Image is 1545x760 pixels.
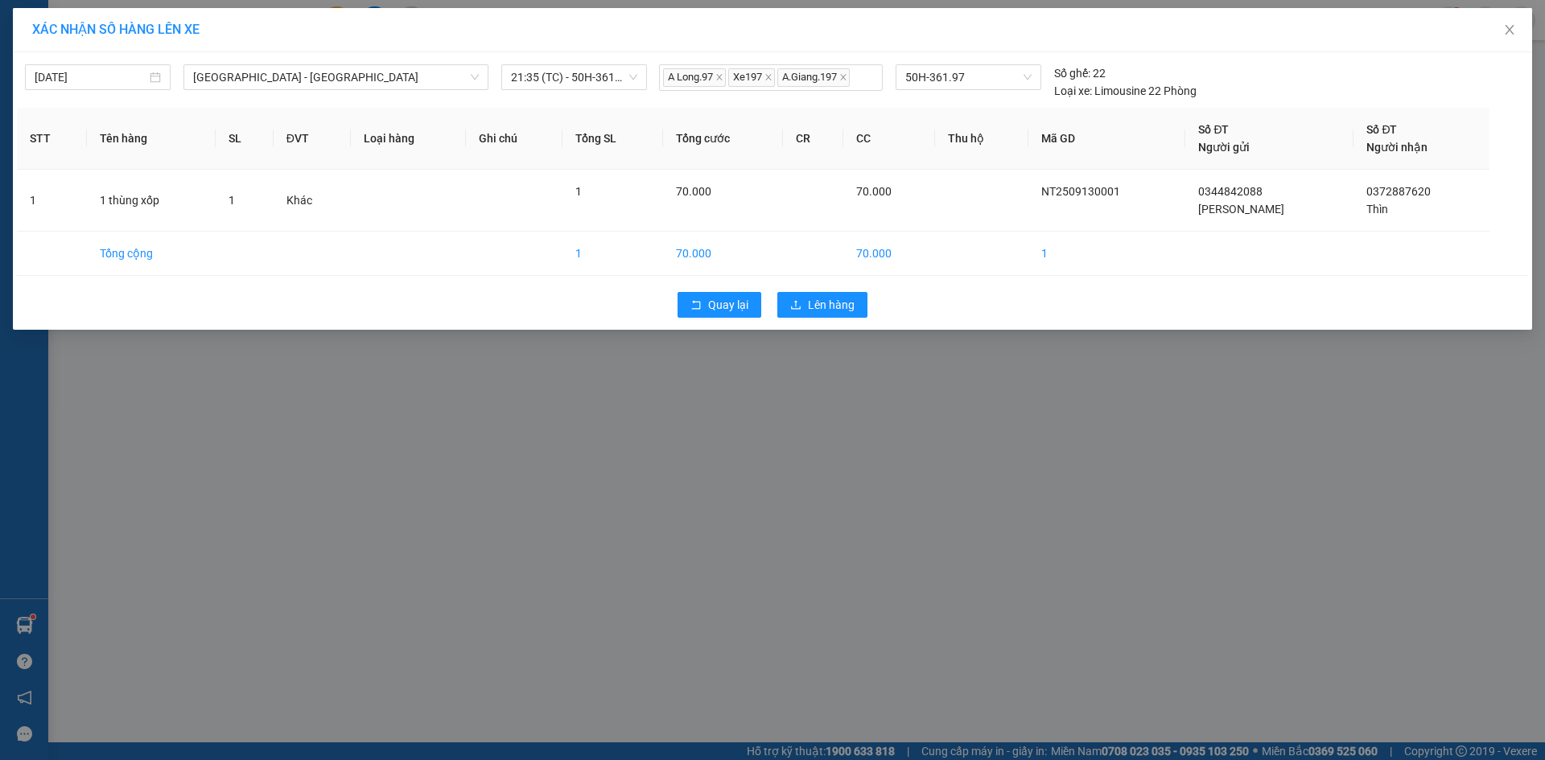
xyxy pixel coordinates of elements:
[728,68,775,87] span: Xe197
[87,108,215,170] th: Tên hàng
[676,185,711,198] span: 70.000
[562,232,663,276] td: 1
[663,108,783,170] th: Tổng cước
[935,108,1028,170] th: Thu hộ
[216,108,274,170] th: SL
[777,292,867,318] button: uploadLên hàng
[678,292,761,318] button: rollbackQuay lại
[1366,185,1431,198] span: 0372887620
[1028,232,1185,276] td: 1
[1041,185,1120,198] span: NT2509130001
[1366,203,1388,216] span: Thìn
[274,170,351,232] td: Khác
[1487,8,1532,53] button: Close
[1366,123,1397,136] span: Số ĐT
[351,108,466,170] th: Loại hàng
[511,65,637,89] span: 21:35 (TC) - 50H-361.97
[856,185,892,198] span: 70.000
[17,170,87,232] td: 1
[466,108,562,170] th: Ghi chú
[790,299,801,312] span: upload
[274,108,351,170] th: ĐVT
[193,65,479,89] span: Nha Trang - Sài Gòn
[808,296,855,314] span: Lên hàng
[715,73,723,81] span: close
[575,185,582,198] span: 1
[663,232,783,276] td: 70.000
[708,296,748,314] span: Quay lại
[1198,123,1229,136] span: Số ĐT
[1198,203,1284,216] span: [PERSON_NAME]
[905,65,1031,89] span: 50H-361.97
[1054,64,1090,82] span: Số ghế:
[783,108,843,170] th: CR
[1198,141,1250,154] span: Người gửi
[843,108,935,170] th: CC
[1366,141,1428,154] span: Người nhận
[663,68,726,87] span: A Long.97
[764,73,772,81] span: close
[32,22,200,37] span: XÁC NHẬN SỐ HÀNG LÊN XE
[1054,64,1106,82] div: 22
[1198,185,1263,198] span: 0344842088
[229,194,235,207] span: 1
[1028,108,1185,170] th: Mã GD
[87,170,215,232] td: 1 thùng xốp
[843,232,935,276] td: 70.000
[1054,82,1197,100] div: Limousine 22 Phòng
[839,73,847,81] span: close
[470,72,480,82] span: down
[1503,23,1516,36] span: close
[1054,82,1092,100] span: Loại xe:
[87,232,215,276] td: Tổng cộng
[690,299,702,312] span: rollback
[17,108,87,170] th: STT
[562,108,663,170] th: Tổng SL
[777,68,850,87] span: A.Giang.197
[35,68,146,86] input: 13/09/2025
